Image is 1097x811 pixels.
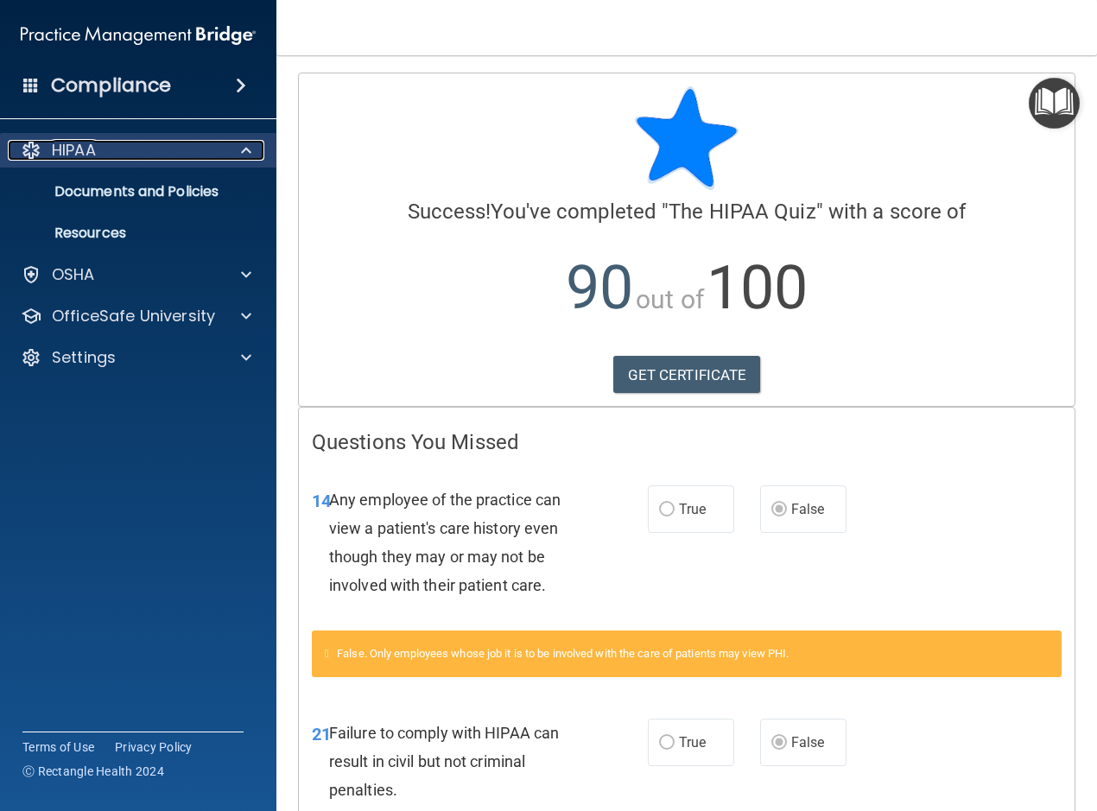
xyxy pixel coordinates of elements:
[636,284,704,314] span: out of
[312,200,1062,223] h4: You've completed " " with a score of
[566,252,633,323] span: 90
[22,738,94,756] a: Terms of Use
[679,501,706,517] span: True
[771,737,787,750] input: False
[312,724,331,744] span: 21
[21,140,251,161] a: HIPAA
[707,252,808,323] span: 100
[52,140,96,161] p: HIPAA
[659,504,675,516] input: True
[11,225,247,242] p: Resources
[329,724,559,799] span: Failure to comply with HIPAA can result in civil but not criminal penalties.
[635,86,739,190] img: blue-star-rounded.9d042014.png
[21,18,256,53] img: PMB logo
[669,200,815,224] span: The HIPAA Quiz
[21,347,251,368] a: Settings
[11,183,247,200] p: Documents and Policies
[679,734,706,751] span: True
[408,200,491,224] span: Success!
[52,264,95,285] p: OSHA
[329,491,561,595] span: Any employee of the practice can view a patient's care history even though they may or may not be...
[771,504,787,516] input: False
[613,356,761,394] a: GET CERTIFICATE
[312,431,1062,453] h4: Questions You Missed
[21,264,251,285] a: OSHA
[791,501,825,517] span: False
[22,763,164,780] span: Ⓒ Rectangle Health 2024
[52,306,215,326] p: OfficeSafe University
[21,306,251,326] a: OfficeSafe University
[1029,78,1080,129] button: Open Resource Center
[312,491,331,511] span: 14
[337,647,789,660] span: False. Only employees whose job it is to be involved with the care of patients may view PHI.
[52,347,116,368] p: Settings
[51,73,171,98] h4: Compliance
[791,734,825,751] span: False
[659,737,675,750] input: True
[115,738,193,756] a: Privacy Policy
